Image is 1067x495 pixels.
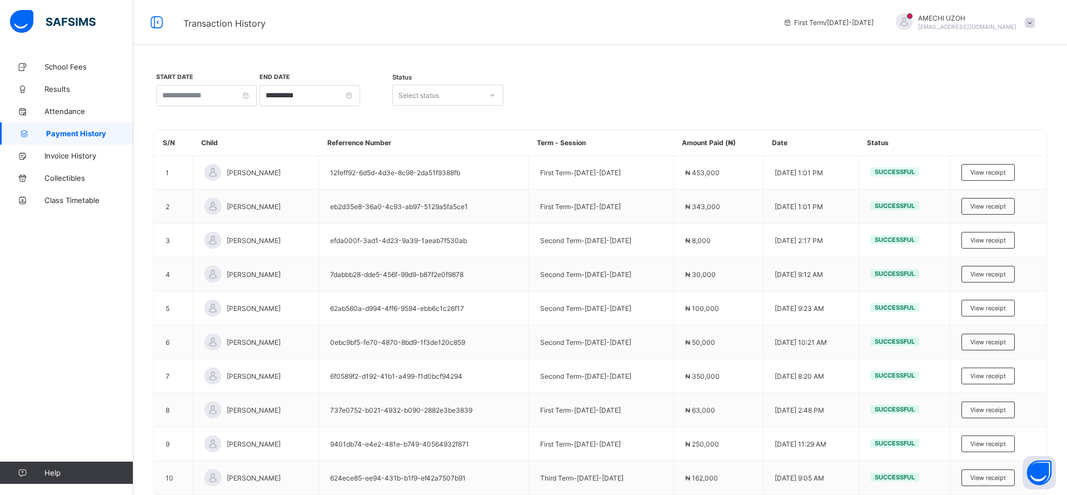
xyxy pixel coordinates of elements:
[764,130,859,156] th: Date
[319,190,529,224] td: eb2d35e8-36a0-4c93-ab97-5129a5fa5ce1
[154,393,193,427] td: 8
[970,440,1006,448] span: View receipt
[227,338,281,346] span: [PERSON_NAME]
[154,427,193,461] td: 9
[970,304,1006,312] span: View receipt
[528,224,674,258] td: Second Term - [DATE]-[DATE]
[764,190,859,224] td: [DATE] 1:01 PM
[392,73,412,81] span: Status
[154,190,193,224] td: 2
[227,236,281,245] span: [PERSON_NAME]
[685,406,715,414] span: ₦ 63,000
[875,405,915,413] span: Successful
[674,130,764,156] th: Amount Paid (₦)
[227,304,281,313] span: [PERSON_NAME]
[528,156,674,190] td: First Term - [DATE]-[DATE]
[319,393,529,427] td: 737e0752-b021-4932-b090-2882e3be3839
[685,202,720,211] span: ₦ 343,000
[528,258,674,291] td: Second Term - [DATE]-[DATE]
[918,14,1016,22] span: AMECHI UZOH
[685,372,720,380] span: ₦ 350,000
[685,169,720,177] span: ₦ 453,000
[319,291,529,325] td: 62ab560a-d994-4ff6-9594-ebb6c1c26f17
[875,338,915,345] span: Successful
[764,291,859,325] td: [DATE] 9:23 AM
[193,130,318,156] th: Child
[764,427,859,461] td: [DATE] 11:29 AM
[970,270,1006,278] span: View receipt
[970,202,1006,210] span: View receipt
[764,393,859,427] td: [DATE] 2:48 PM
[319,359,529,393] td: 6f0589f2-d192-41b1-a499-f1d0bcf94294
[859,130,950,156] th: Status
[685,236,711,245] span: ₦ 8,000
[10,10,96,33] img: safsims
[44,468,133,477] span: Help
[685,304,719,313] span: ₦ 100,000
[1023,456,1056,489] button: Open asap
[875,372,915,379] span: Successful
[154,130,193,156] th: S/N
[227,270,281,279] span: [PERSON_NAME]
[227,474,281,482] span: [PERSON_NAME]
[918,23,1016,30] span: [EMAIL_ADDRESS][DOMAIN_NAME]
[885,13,1040,32] div: AMECHIUZOH
[319,258,529,291] td: 7dabbb28-dde5-456f-99d9-b87f2e0f9878
[764,224,859,258] td: [DATE] 2:17 PM
[154,224,193,258] td: 3
[875,270,915,278] span: Successful
[154,156,193,190] td: 1
[319,325,529,359] td: 0ebc9bf5-fe70-4870-8bd9-1f3de120c859
[685,474,718,482] span: ₦ 162,000
[319,427,529,461] td: 9401db74-e4e2-481e-b749-40564932f871
[970,236,1006,244] span: View receipt
[970,338,1006,346] span: View receipt
[154,359,193,393] td: 7
[154,325,193,359] td: 6
[154,291,193,325] td: 5
[528,359,674,393] td: Second Term - [DATE]-[DATE]
[44,151,133,160] span: Invoice History
[764,461,859,495] td: [DATE] 9:05 AM
[970,372,1006,380] span: View receipt
[875,439,915,447] span: Successful
[319,224,529,258] td: efda000f-3ad1-4d23-9a39-1aeab7f530ab
[764,156,859,190] td: [DATE] 1:01 PM
[970,169,1006,176] span: View receipt
[227,440,281,448] span: [PERSON_NAME]
[227,169,281,177] span: [PERSON_NAME]
[44,174,133,182] span: Collectibles
[875,202,915,210] span: Successful
[227,406,281,414] span: [PERSON_NAME]
[970,474,1006,482] span: View receipt
[319,156,529,190] td: 12feff92-6d5d-4d3e-8c98-2da51f9388fb
[764,325,859,359] td: [DATE] 10:21 AM
[154,461,193,495] td: 10
[875,473,915,481] span: Successful
[44,196,133,205] span: Class Timetable
[44,62,133,71] span: School Fees
[764,258,859,291] td: [DATE] 9:12 AM
[685,440,719,448] span: ₦ 250,000
[319,130,529,156] th: Referrence Number
[528,461,674,495] td: Third Term - [DATE]-[DATE]
[398,85,439,106] div: Select status
[685,270,716,279] span: ₦ 30,000
[875,236,915,244] span: Successful
[154,258,193,291] td: 4
[227,202,281,211] span: [PERSON_NAME]
[528,291,674,325] td: Second Term - [DATE]-[DATE]
[875,168,915,176] span: Successful
[156,73,193,81] label: Start Date
[44,107,133,116] span: Attendance
[260,73,290,81] label: End Date
[528,130,674,156] th: Term - Session
[875,304,915,311] span: Successful
[764,359,859,393] td: [DATE] 8:20 AM
[44,85,133,93] span: Results
[46,129,133,138] span: Payment History
[528,427,674,461] td: First Term - [DATE]-[DATE]
[319,461,529,495] td: 624ece85-ee94-431b-b1f9-ef42a7507b91
[783,18,874,27] span: session/term information
[227,372,281,380] span: [PERSON_NAME]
